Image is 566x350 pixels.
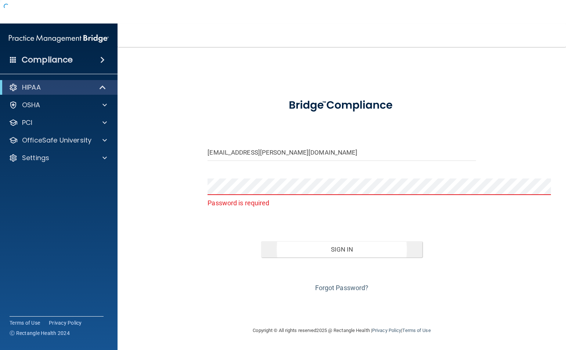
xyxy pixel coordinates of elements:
[9,118,107,127] a: PCI
[10,319,40,326] a: Terms of Use
[277,91,406,120] img: bridge_compliance_login_screen.278c3ca4.svg
[261,241,422,257] button: Sign In
[208,144,476,161] input: Email
[9,101,107,109] a: OSHA
[9,31,109,46] img: PMB logo
[22,136,91,145] p: OfficeSafe University
[22,101,40,109] p: OSHA
[22,83,41,92] p: HIPAA
[208,319,476,342] div: Copyright © All rights reserved 2025 @ Rectangle Health | |
[22,118,32,127] p: PCI
[315,284,369,292] a: Forgot Password?
[9,154,107,162] a: Settings
[402,328,430,333] a: Terms of Use
[372,328,401,333] a: Privacy Policy
[9,83,107,92] a: HIPAA
[49,319,82,326] a: Privacy Policy
[208,197,476,209] p: Password is required
[10,329,70,337] span: Ⓒ Rectangle Health 2024
[22,55,73,65] h4: Compliance
[22,154,49,162] p: Settings
[9,136,107,145] a: OfficeSafe University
